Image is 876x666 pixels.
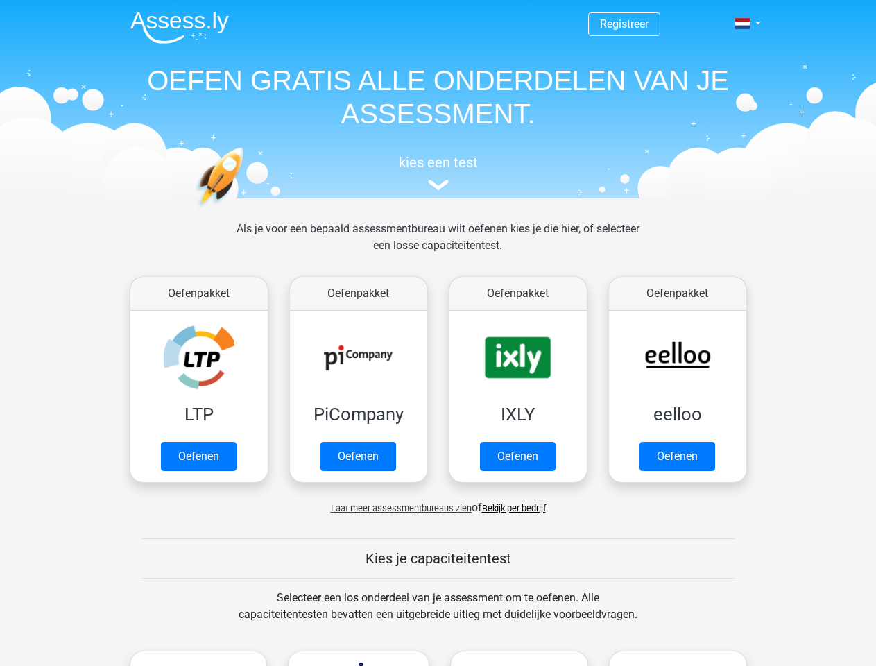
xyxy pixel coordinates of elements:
[428,180,449,190] img: assessment
[600,17,649,31] a: Registreer
[320,442,396,471] a: Oefenen
[130,11,229,44] img: Assessly
[142,550,735,567] h5: Kies je capaciteitentest
[482,503,546,513] a: Bekijk per bedrijf
[119,64,757,130] h1: OEFEN GRATIS ALLE ONDERDELEN VAN JE ASSESSMENT.
[225,590,651,640] div: Selecteer een los onderdeel van je assessment om te oefenen. Alle capaciteitentesten bevatten een...
[331,503,472,513] span: Laat meer assessmentbureaus zien
[119,154,757,171] h5: kies een test
[225,221,651,271] div: Als je voor een bepaald assessmentbureau wilt oefenen kies je die hier, of selecteer een losse ca...
[639,442,715,471] a: Oefenen
[119,154,757,191] a: kies een test
[119,488,757,516] div: of
[161,442,237,471] a: Oefenen
[196,147,298,273] img: oefenen
[480,442,556,471] a: Oefenen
